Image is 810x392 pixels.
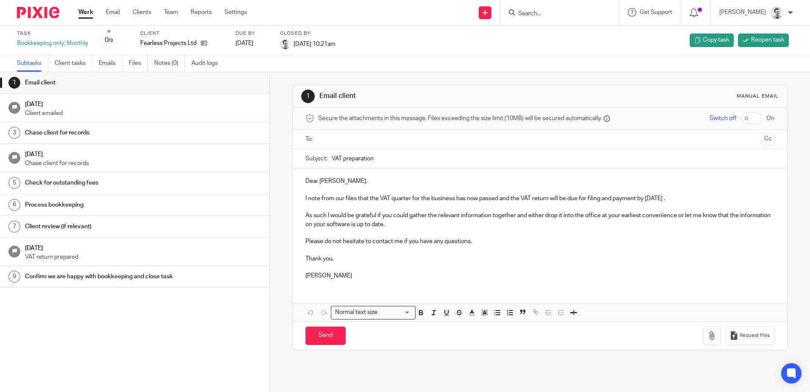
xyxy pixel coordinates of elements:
div: Bookkeeping only: Monthly [17,39,88,48]
p: Thank you, [305,255,774,263]
span: Request files [740,332,770,339]
a: Team [164,8,178,17]
p: [PERSON_NAME] [305,272,774,280]
p: Dear [PERSON_NAME], [305,177,774,185]
h1: Confirm we are happy with bookkeeping and close task [25,270,183,283]
h1: Email client [25,76,183,89]
div: 0 [105,35,113,45]
span: [DATE] 10:21am [294,41,336,47]
div: 1 [8,77,20,89]
h1: [DATE] [25,148,261,159]
div: 1 [301,90,315,103]
label: To: [305,135,315,143]
span: Secure the attachments in this message. Files exceeding the size limit (10MB) will be secured aut... [318,114,602,123]
h1: Check for outstanding fees [25,176,183,189]
a: Clients [133,8,151,17]
h1: Email client [319,92,558,101]
h1: Client review (if relevant) [25,220,183,233]
button: Cc [762,133,774,146]
div: 9 [8,271,20,283]
label: Subject: [305,154,327,163]
a: Work [78,8,93,17]
button: Request files [725,326,774,345]
div: 7 [8,221,20,232]
div: 6 [8,199,20,211]
label: Due by [236,30,269,37]
p: Client emailed [25,109,261,118]
a: Subtasks [17,55,48,72]
a: Notes (0) [154,55,185,72]
a: Audit logs [191,55,224,72]
p: Please do not hesitate to contact me if you have any questions. [305,237,774,246]
span: On [766,114,774,123]
p: Task finished. [735,22,770,31]
h1: Chase client for records [25,126,183,139]
p: VAT return prepared [25,253,261,261]
label: Client [140,30,225,37]
input: Search for option [380,308,411,317]
h1: [DATE] [25,98,261,109]
img: Pixie [17,7,59,18]
div: 5 [8,177,20,189]
span: Switch off [710,114,736,123]
p: I note from our files that the VAT quarter for the business has now passed and the VAT return wil... [305,194,774,203]
a: Client tasks [55,55,92,72]
a: Emails [99,55,122,72]
p: Chase client for records [25,159,261,168]
p: Fearless Projects Ltd [140,39,197,48]
a: Reports [191,8,212,17]
div: 3 [8,127,20,139]
h1: Process bookkeeping [25,199,183,211]
a: Email [106,8,120,17]
label: Task [17,30,88,37]
h1: [DATE] [25,242,261,252]
span: Normal text size [333,308,379,317]
img: Andy_2025.jpg [770,6,784,20]
small: /9 [108,38,113,43]
input: Send [305,327,346,345]
img: Andy_2025.jpg [280,39,290,49]
a: Files [129,55,148,72]
div: Manual email [737,93,779,100]
p: As such I would be grateful if you could gather the relevant information together and either drop... [305,211,774,229]
a: Settings [225,8,247,17]
label: Closed by [280,30,336,37]
div: [DATE] [236,39,269,48]
div: Search for option [331,306,416,319]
